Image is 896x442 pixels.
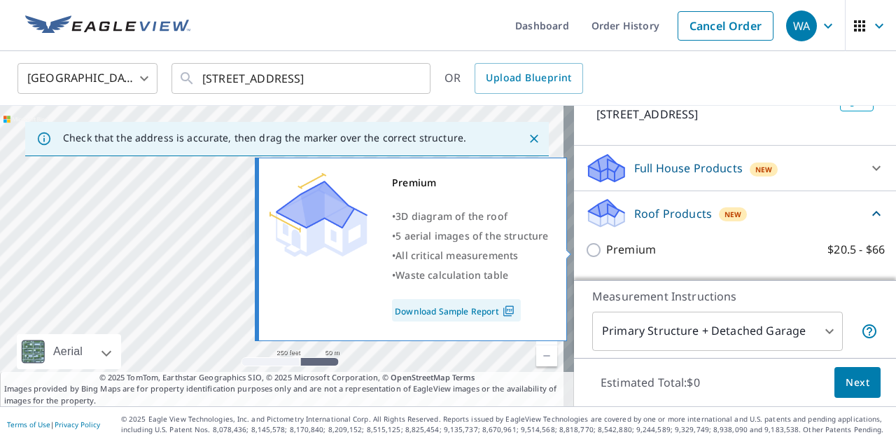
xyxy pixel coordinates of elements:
img: Pdf Icon [499,305,518,317]
p: © 2025 Eagle View Technologies, Inc. and Pictometry International Corp. All Rights Reserved. Repo... [121,414,889,435]
div: • [392,246,549,265]
a: Privacy Policy [55,420,100,429]
p: Measurement Instructions [592,288,878,305]
div: • [392,226,549,246]
span: Next [846,374,869,392]
a: Terms [452,372,475,382]
a: Current Level 17, Zoom Out [536,345,557,366]
p: Check that the address is accurate, then drag the marker over the correct structure. [63,132,466,144]
span: 5 aerial images of the structure [395,229,548,242]
span: New [724,209,742,220]
a: Terms of Use [7,420,50,429]
span: Waste calculation table [395,268,508,282]
p: Roof Products [634,205,712,222]
p: Estimated Total: $0 [589,367,711,398]
div: Premium [392,173,549,193]
p: | [7,420,100,429]
div: Roof ProductsNew [585,197,885,230]
div: Aerial [49,334,87,369]
button: Next [834,367,881,399]
div: Primary Structure + Detached Garage [592,312,843,351]
span: © 2025 TomTom, Earthstar Geographics SIO, © 2025 Microsoft Corporation, © [99,372,475,384]
button: Close [525,130,543,148]
img: Premium [269,173,367,257]
a: OpenStreetMap [391,372,449,382]
div: [GEOGRAPHIC_DATA] [17,59,157,98]
div: OR [444,63,583,94]
a: Upload Blueprint [475,63,582,94]
span: Upload Blueprint [486,69,571,87]
input: Search by address or latitude-longitude [202,59,402,98]
p: Full House Products [634,160,743,177]
p: [STREET_ADDRESS] [596,106,834,123]
div: • [392,207,549,226]
div: Aerial [17,334,121,369]
div: WA [786,11,817,41]
a: Cancel Order [678,11,773,41]
img: EV Logo [25,15,190,36]
a: Download Sample Report [392,299,521,322]
span: New [755,164,773,175]
span: All critical measurements [395,249,518,262]
div: • [392,265,549,285]
p: Premium [606,241,656,258]
span: 3D diagram of the roof [395,209,507,223]
div: Full House ProductsNew [585,151,885,185]
p: $20.5 - $66 [827,241,885,258]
